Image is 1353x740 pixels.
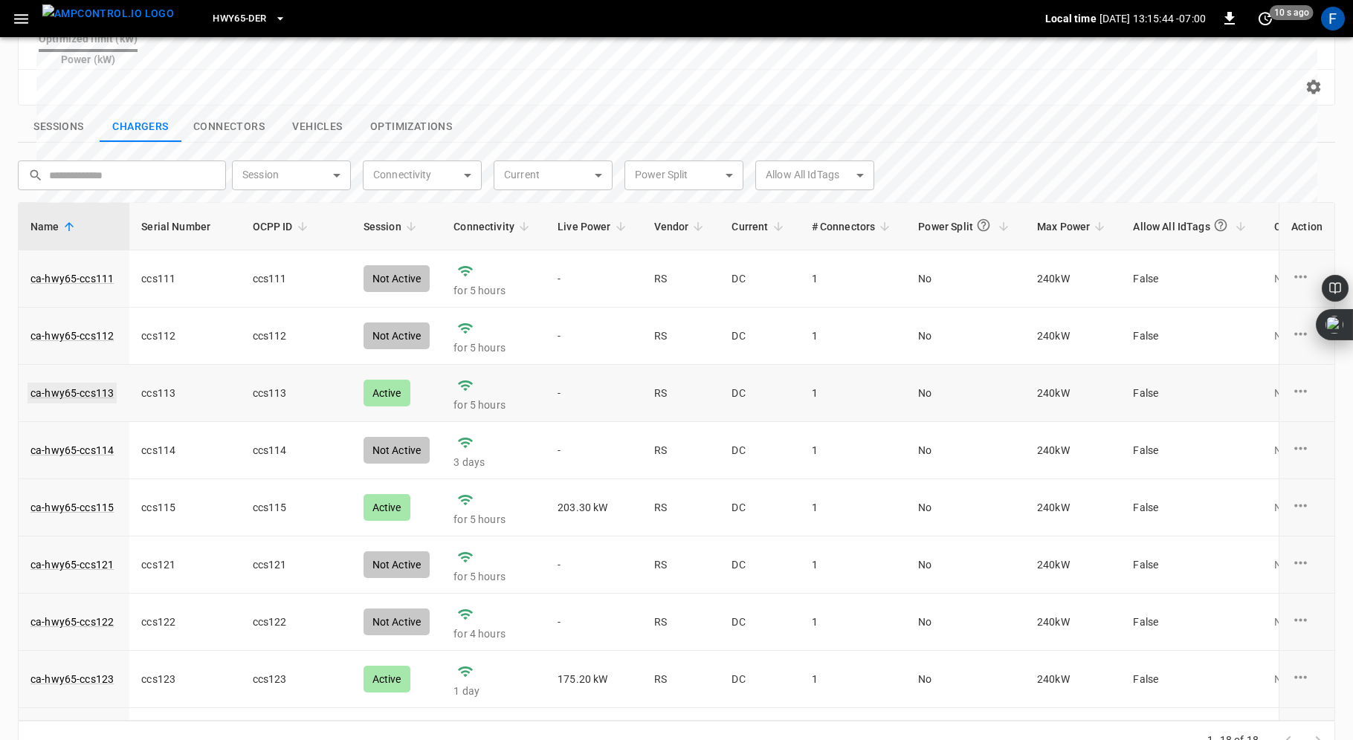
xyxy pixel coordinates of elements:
[364,437,430,464] div: Not Active
[30,614,114,629] a: ca-hwy65-ccs122
[1025,479,1121,536] td: 240 kW
[181,111,277,143] button: show latest connectors
[241,536,352,594] td: ccs121
[277,111,358,143] button: show latest vehicles
[453,626,534,641] p: for 4 hours
[100,111,181,143] button: show latest charge points
[1321,7,1345,30] div: profile-icon
[1291,267,1323,290] div: charge point options
[30,218,79,236] span: Name
[364,494,410,521] div: Active
[241,594,352,651] td: ccs122
[30,672,114,687] a: ca-hwy65-ccs123
[1121,479,1262,536] td: False
[1025,536,1121,594] td: 240 kW
[720,479,799,536] td: DC
[800,594,907,651] td: 1
[1270,5,1314,20] span: 10 s ago
[453,218,534,236] span: Connectivity
[1121,651,1262,708] td: False
[241,651,352,708] td: ccs123
[906,594,1025,651] td: No
[906,536,1025,594] td: No
[812,218,895,236] span: # Connectors
[18,111,100,143] button: show latest sessions
[546,479,642,536] td: 203.30 kW
[720,594,799,651] td: DC
[453,455,534,470] p: 3 days
[546,651,642,708] td: 175.20 kW
[1121,422,1262,479] td: False
[1121,536,1262,594] td: False
[129,651,240,708] td: ccs123
[642,536,720,594] td: RS
[129,536,240,594] td: ccs121
[30,271,114,286] a: ca-hwy65-ccs111
[1045,11,1097,26] p: Local time
[364,608,430,635] div: Not Active
[642,479,720,536] td: RS
[1099,11,1206,26] p: [DATE] 13:15:44 -07:00
[253,218,312,236] span: OCPP ID
[800,651,907,708] td: 1
[42,4,174,23] img: ampcontrol.io logo
[30,443,114,458] a: ca-hwy65-ccs114
[546,594,642,651] td: -
[213,10,266,27] span: HWY65-DER
[800,536,907,594] td: 1
[642,422,720,479] td: RS
[129,594,240,651] td: ccs122
[1037,218,1109,236] span: Max Power
[918,212,1013,241] span: Power Split
[800,479,907,536] td: 1
[129,479,240,536] td: ccs115
[1291,382,1323,404] div: charge point options
[1279,203,1334,250] th: Action
[1291,439,1323,461] div: charge point options
[358,111,464,143] button: show latest optimizations
[129,422,240,479] td: ccs114
[720,422,799,479] td: DC
[28,383,117,403] a: ca-hwy65-ccs113
[207,4,291,33] button: HWY65-DER
[800,422,907,479] td: 1
[906,651,1025,708] td: No
[546,422,642,479] td: -
[1291,554,1323,576] div: charge point options
[732,218,787,236] span: Current
[30,328,114,343] a: ca-hwy65-ccs112
[1291,611,1323,633] div: charge point options
[720,536,799,594] td: DC
[129,203,240,250] th: Serial Number
[720,651,799,708] td: DC
[241,422,352,479] td: ccs114
[642,651,720,708] td: RS
[1133,212,1250,241] span: Allow All IdTags
[453,512,534,527] p: for 5 hours
[1121,594,1262,651] td: False
[364,666,410,692] div: Active
[906,422,1025,479] td: No
[30,557,114,572] a: ca-hwy65-ccs121
[453,569,534,584] p: for 5 hours
[558,218,630,236] span: Live Power
[1253,7,1277,30] button: set refresh interval
[364,218,421,236] span: Session
[30,500,114,515] a: ca-hwy65-ccs115
[1025,594,1121,651] td: 240 kW
[453,684,534,698] p: 1 day
[241,479,352,536] td: ccs115
[364,551,430,578] div: Not Active
[1291,325,1323,347] div: charge point options
[1291,496,1323,519] div: charge point options
[654,218,708,236] span: Vendor
[1291,668,1323,690] div: charge point options
[1025,651,1121,708] td: 240 kW
[546,536,642,594] td: -
[906,479,1025,536] td: No
[642,594,720,651] td: RS
[1025,422,1121,479] td: 240 kW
